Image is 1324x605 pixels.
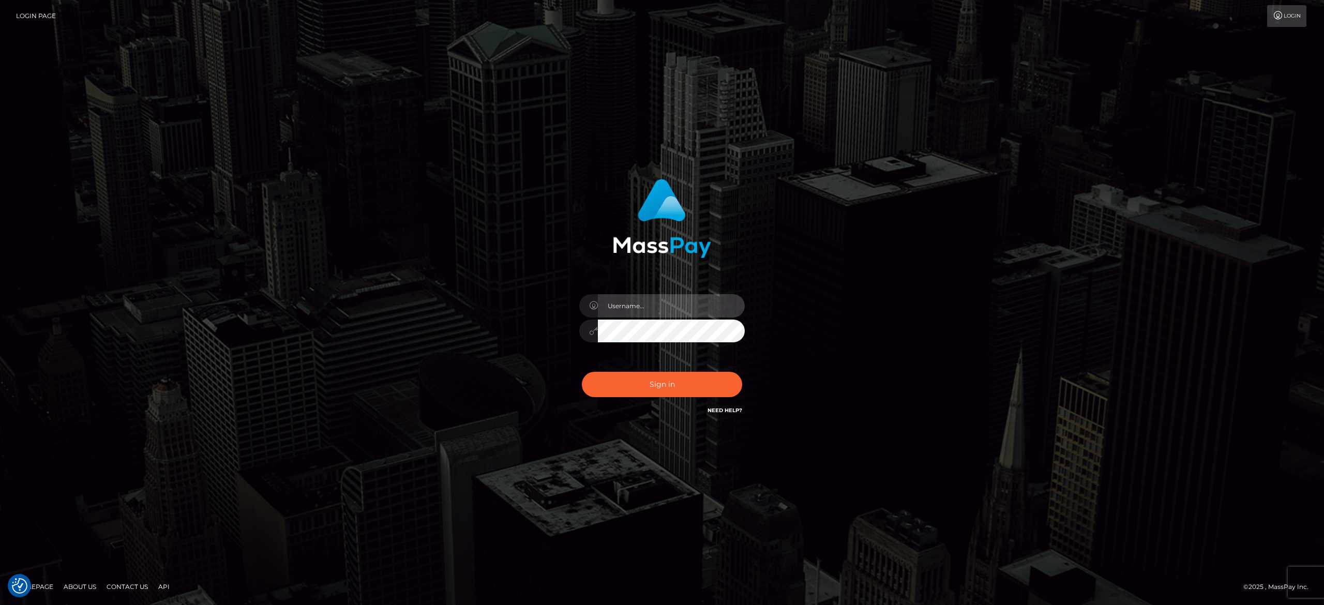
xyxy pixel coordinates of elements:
[59,579,100,595] a: About Us
[154,579,174,595] a: API
[1243,581,1316,593] div: © 2025 , MassPay Inc.
[12,578,27,594] button: Consent Preferences
[708,407,742,414] a: Need Help?
[11,579,57,595] a: Homepage
[1267,5,1306,27] a: Login
[102,579,152,595] a: Contact Us
[613,179,711,258] img: MassPay Login
[582,372,742,397] button: Sign in
[16,5,56,27] a: Login Page
[598,294,745,317] input: Username...
[12,578,27,594] img: Revisit consent button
